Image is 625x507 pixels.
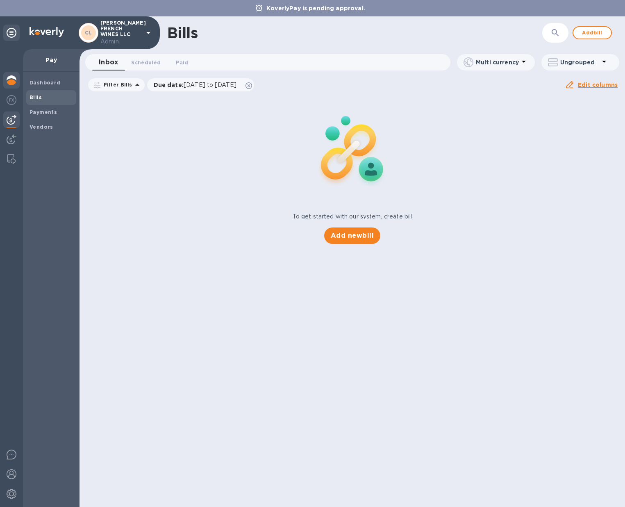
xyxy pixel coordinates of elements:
u: Edit columns [578,82,618,88]
b: CL [85,30,92,36]
span: Add new bill [331,231,374,241]
b: Payments [30,109,57,115]
span: Scheduled [131,58,161,67]
b: Bills [30,94,42,100]
div: Due date:[DATE] to [DATE] [147,78,255,91]
p: Due date : [154,81,241,89]
p: Multi currency [476,58,519,66]
p: To get started with our system, create bill [293,212,412,221]
button: Add newbill [324,227,380,244]
p: KoverlyPay is pending approval. [262,4,369,12]
b: Dashboard [30,80,61,86]
p: [PERSON_NAME] FRENCH WINES LLC [100,20,141,46]
b: Vendors [30,124,53,130]
p: Filter Bills [100,81,132,88]
p: Admin [100,37,141,46]
span: Paid [176,58,188,67]
span: Inbox [99,57,118,68]
span: Add bill [580,28,605,38]
h1: Bills [167,24,198,41]
button: Addbill [573,26,612,39]
img: Logo [30,27,64,37]
div: Unpin categories [3,25,20,41]
img: Foreign exchange [7,95,16,105]
span: [DATE] to [DATE] [184,82,236,88]
p: Pay [30,56,73,64]
p: Ungrouped [560,58,599,66]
